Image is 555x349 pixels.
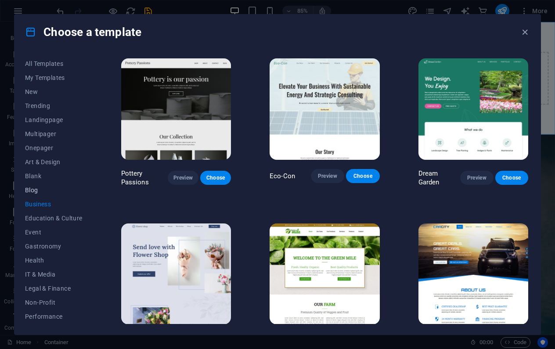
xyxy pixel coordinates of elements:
[25,309,83,324] button: Performance
[25,74,83,81] span: My Templates
[8,35,422,97] div: Drop content here
[25,144,83,151] span: Onepager
[25,169,83,183] button: Blank
[25,229,83,236] span: Event
[25,155,83,169] button: Art & Design
[25,102,83,109] span: Trending
[25,113,83,127] button: Landingpage
[460,171,493,185] button: Preview
[495,171,528,185] button: Choose
[270,172,295,180] p: Eco-Con
[25,71,83,85] button: My Templates
[418,169,461,187] p: Dream Garden
[25,57,83,71] button: All Templates
[311,169,344,183] button: Preview
[25,85,83,99] button: New
[207,174,224,181] span: Choose
[25,25,141,39] h4: Choose a template
[25,173,83,180] span: Blank
[25,271,83,278] span: IT & Media
[353,173,372,180] span: Choose
[25,267,83,281] button: IT & Media
[25,201,83,208] span: Business
[25,324,83,338] button: Portfolio
[346,169,379,183] button: Choose
[25,197,83,211] button: Business
[418,58,528,160] img: Dream Garden
[25,130,83,137] span: Multipager
[25,127,83,141] button: Multipager
[25,239,83,253] button: Gastronomy
[167,73,211,86] span: Add elements
[25,141,83,155] button: Onepager
[214,73,263,86] span: Paste clipboard
[121,58,231,160] img: Pottery Passions
[270,58,379,160] img: Eco-Con
[467,174,486,181] span: Preview
[200,171,231,185] button: Choose
[25,187,83,194] span: Blog
[175,174,191,181] span: Preview
[25,116,83,123] span: Landingpage
[25,299,83,306] span: Non-Profit
[318,173,337,180] span: Preview
[25,257,83,264] span: Health
[168,171,198,185] button: Preview
[25,295,83,309] button: Non-Profit
[25,253,83,267] button: Health
[502,174,521,181] span: Choose
[25,243,83,250] span: Gastronomy
[25,215,83,222] span: Education & Culture
[25,88,83,95] span: New
[25,60,83,67] span: All Templates
[121,169,168,187] p: Pottery Passions
[418,223,528,325] img: CarCity
[270,223,379,325] img: Green mile
[25,285,83,292] span: Legal & Finance
[25,99,83,113] button: Trending
[25,225,83,239] button: Event
[25,281,83,295] button: Legal & Finance
[121,223,231,325] img: Flower Shop
[25,183,83,197] button: Blog
[25,158,83,166] span: Art & Design
[25,211,83,225] button: Education & Culture
[25,313,83,320] span: Performance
